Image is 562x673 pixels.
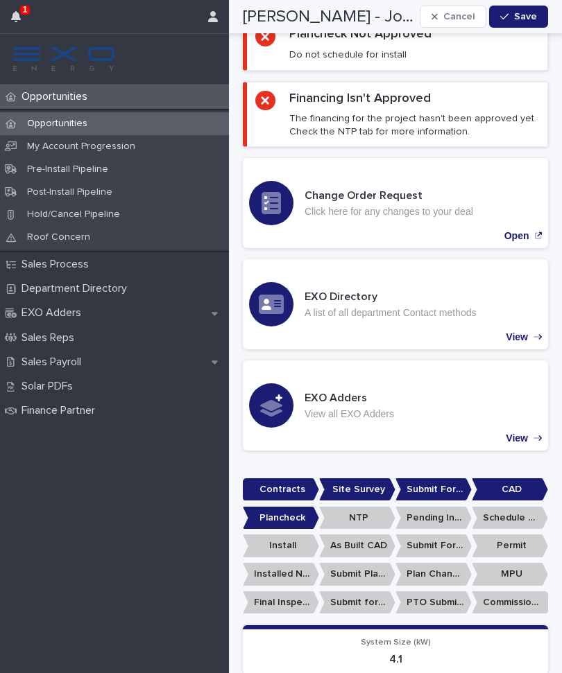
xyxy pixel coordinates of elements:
button: Save [489,6,548,28]
p: As Built CAD [319,534,395,557]
p: Commissioned [472,591,548,614]
p: Submit Plan Change [319,563,395,586]
p: EXO Adders [16,306,92,320]
p: Sales Reps [16,331,85,344]
div: 1 [11,8,26,33]
a: View [243,360,548,451]
p: A list of all department Contact methods [305,307,476,319]
p: Sales Payroll [16,356,92,369]
p: 4.1 [251,653,540,666]
h3: EXO Adders [305,391,394,405]
p: Submit for PTO [319,591,395,614]
p: Post-Install Pipeline [16,186,124,198]
p: Submit For Permit [395,534,472,557]
h3: Change Order Request [305,189,473,203]
p: MPU [472,563,548,586]
p: PTO Submitted [395,591,472,614]
p: Opportunities [16,90,99,103]
p: Roof Concern [16,231,101,243]
p: Solar PDFs [16,380,84,393]
p: Submit For CAD [395,478,472,501]
p: Pre-Install Pipeline [16,164,119,175]
p: Installed No Permit [243,563,319,586]
p: View all EXO Adders [305,408,394,420]
h2: Cynthia Hernandez - Job #10804 [243,7,414,27]
p: Sales Process [16,258,100,271]
span: Cancel [443,12,475,21]
p: Opportunities [16,118,99,130]
p: Open [504,230,529,242]
p: Finance Partner [16,404,106,417]
p: Permit [472,534,548,557]
h2: Financing Isn't Approved [289,91,431,107]
a: View [243,259,548,349]
a: Open [243,158,548,248]
p: Plancheck [243,507,319,530]
p: View [506,331,528,343]
p: Click here for any changes to your deal [305,206,473,218]
p: CAD [472,478,548,501]
span: Save [514,12,537,21]
p: Contracts [243,478,319,501]
p: Schedule For Install [472,507,548,530]
button: Cancel [420,6,486,28]
p: Pending Install Task [395,507,472,530]
p: Department Directory [16,282,138,295]
p: Hold/Cancel Pipeline [16,209,131,220]
h2: Plancheck Not Approved [289,26,432,43]
span: System Size (kW) [361,638,431,647]
h3: EXO Directory [305,290,476,304]
p: Install [243,534,319,557]
p: View [506,432,528,444]
p: 1 [23,5,28,15]
p: The financing for the project hasn't been approved yet. Check the NTP tab for more information. [289,112,539,137]
p: Site Survey [319,478,395,501]
p: My Account Progression [16,141,146,152]
img: FKS5r6ZBThi8E5hshIGi [11,45,117,73]
p: NTP [319,507,395,530]
p: Do not schedule for install [289,49,407,61]
p: Plan Change [395,563,472,586]
p: Final Inspection [243,591,319,614]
